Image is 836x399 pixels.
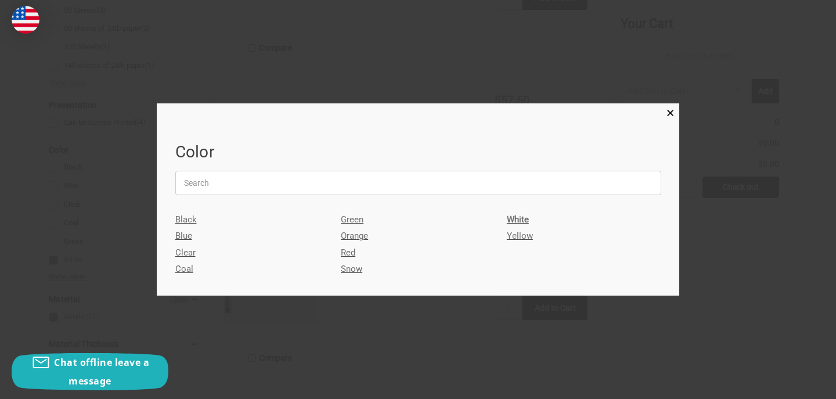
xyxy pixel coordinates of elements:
img: duty and tax information for United States [12,6,39,34]
a: Red [341,245,495,261]
button: Chat offline leave a message [12,353,168,390]
a: Clear [175,245,330,261]
a: Black [175,211,330,228]
span: × [666,105,674,122]
a: Orange [341,228,495,245]
input: Search [175,171,661,195]
a: Yellow [507,228,661,245]
a: Coal [175,261,330,278]
h1: Color [175,140,661,164]
a: White [507,211,661,228]
a: Blue [175,228,330,245]
a: Snow [341,261,495,278]
span: Chat offline leave a message [54,356,149,387]
a: Close [664,106,676,118]
a: Green [341,211,495,228]
iframe: Google Customer Reviews [740,368,836,399]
